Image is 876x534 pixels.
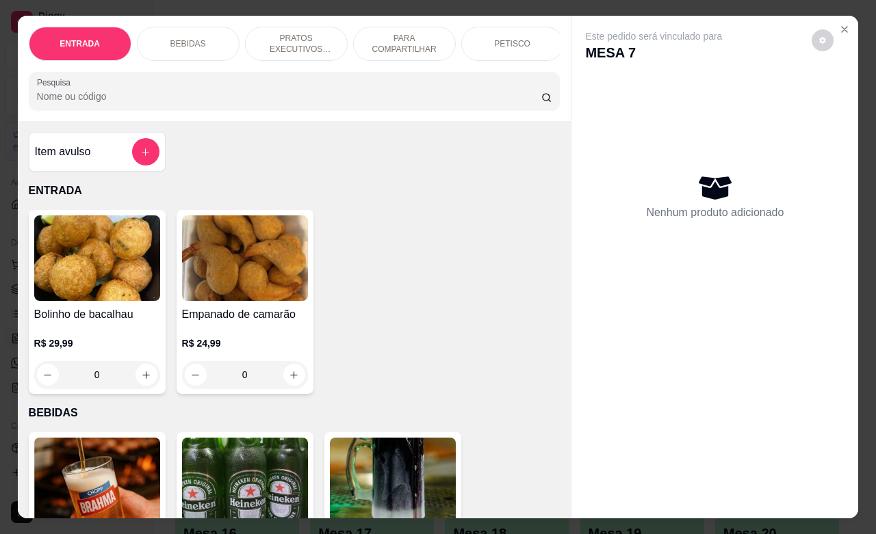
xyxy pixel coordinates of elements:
h4: Empanado de camarão [182,306,308,323]
p: PRATOS EXECUTIVOS (INDIVIDUAIS) [257,33,336,55]
p: ENTRADA [60,38,100,49]
img: product-image [182,438,308,523]
h4: Item avulso [35,144,91,160]
label: Pesquisa [37,77,75,88]
button: decrease-product-quantity [37,364,59,386]
button: Close [834,18,855,40]
p: PARA COMPARTILHAR [365,33,444,55]
p: ENTRADA [29,183,561,199]
img: product-image [34,438,160,523]
h4: Bolinho de bacalhau [34,306,160,323]
p: BEBIDAS [170,38,206,49]
img: product-image [330,438,456,523]
img: product-image [34,215,160,301]
img: product-image [182,215,308,301]
p: BEBIDAS [29,405,561,421]
p: Nenhum produto adicionado [646,204,784,221]
p: MESA 7 [585,43,722,62]
button: increase-product-quantity [283,364,305,386]
p: Este pedido será vinculado para [585,29,722,43]
input: Pesquisa [37,90,541,103]
button: increase-product-quantity [136,364,157,386]
p: R$ 24,99 [182,336,308,350]
p: R$ 29,99 [34,336,160,350]
button: decrease-product-quantity [185,364,207,386]
button: add-separate-item [132,138,159,165]
p: PETISCO [494,38,530,49]
button: decrease-product-quantity [812,29,834,51]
